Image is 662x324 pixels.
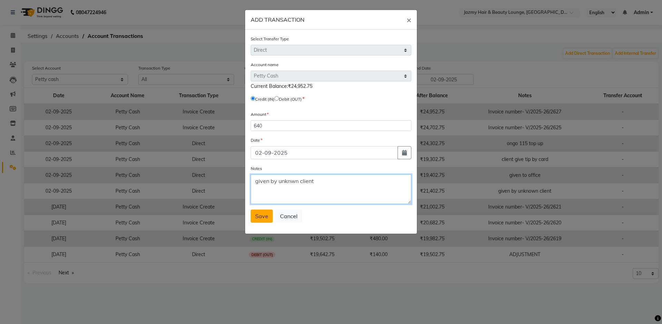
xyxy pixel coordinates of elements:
[401,10,417,29] button: Close
[251,210,273,223] button: Save
[251,36,289,42] label: Select Transfer Type
[251,83,312,89] span: Current Balance:₹24,952.75
[275,210,302,223] button: Cancel
[407,14,411,25] span: ×
[279,96,302,102] label: Debit (OUT)
[251,62,279,68] label: Account name
[255,96,274,102] label: Credit (IN)
[255,213,268,220] span: Save
[251,111,269,118] label: Amount
[251,16,304,24] h6: ADD TRANSACTION
[251,137,262,143] label: Date
[251,165,262,172] label: Notes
